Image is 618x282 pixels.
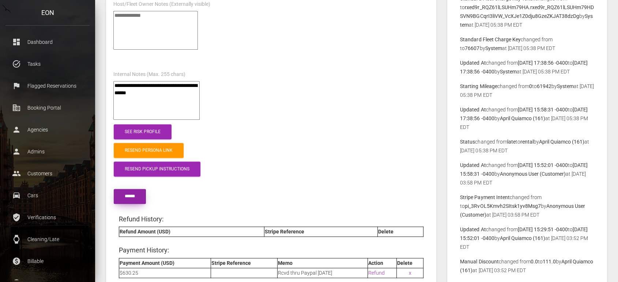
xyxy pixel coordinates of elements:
[5,142,90,161] a: person Admins
[460,37,520,42] b: Standard Fleet Charge Key
[113,71,185,78] label: Internal Notes (Max. 255 chars)
[460,107,486,113] b: Updated At
[5,164,90,183] a: people Customers
[485,45,502,51] b: System
[520,139,533,145] b: rental
[517,226,568,232] b: [DATE] 15:29:51 -0400
[465,203,540,209] b: pi_3RvOL5Kmvh2SItsk1yv8Msg7
[517,162,568,168] b: [DATE] 15:52:01 -0400
[517,60,568,66] b: [DATE] 17:38:56 -0400
[460,82,594,99] p: changed from to by at [DATE] 05:38 PM EDT
[542,259,555,264] b: 111.0
[5,77,90,95] a: flag Flagged Reservations
[460,161,594,187] p: changed from to by at [DATE] 03:58 PM EDT
[396,258,423,268] th: Delete
[460,35,594,53] p: changed from to by at [DATE] 05:38 PM EDT
[119,245,423,255] h4: Payment History:
[277,258,368,268] th: Memo
[460,58,594,76] p: changed from to by at [DATE] 05:38 PM EDT
[113,1,210,8] label: Host/Fleet Owner Notes (Externally visible)
[557,83,573,89] b: System
[5,99,90,117] a: corporate_fare Booking Portal
[460,139,475,145] b: Status
[211,258,277,268] th: Stripe Reference
[460,194,509,200] b: Stripe Payment Intent
[536,83,551,89] b: 61942
[5,186,90,205] a: drive_eta Cars
[500,115,545,121] b: April Quiamco (161)
[460,60,486,66] b: Updated At
[408,270,411,276] a: x
[460,162,486,168] b: Updated At
[119,268,211,278] td: $630.25
[460,193,594,219] p: changed from to by at [DATE] 03:58 PM EDT
[11,124,84,135] p: Agencies
[368,258,396,268] th: Action
[5,230,90,248] a: watch Cleaning/Late
[368,270,385,276] a: Refund
[507,139,515,145] b: late
[11,234,84,245] p: Cleaning/Late
[119,258,211,268] th: Payment Amount (USD)
[460,137,594,155] p: changed from to by at [DATE] 05:38 PM EDT
[517,107,568,113] b: [DATE] 15:58:31 -0400
[5,55,90,73] a: task_alt Tasks
[114,143,184,158] a: Resend Persona Link
[500,69,516,75] b: System
[11,190,84,201] p: Cars
[11,212,84,223] p: Verifications
[460,105,594,132] p: changed from to by at [DATE] 05:38 PM EDT
[119,214,423,224] h4: Refund History:
[460,4,593,19] b: rxed9r_RQZ61lLSUHm79HA.rxed9r_RQZ61lLSUHm79HDSVN9BGCqrI3liVW_VcXJe1Z0dju8GzeZKJAT38dzDg
[460,83,497,89] b: Starting Mileage
[5,121,90,139] a: person Agencies
[114,161,200,176] a: Resend Pickup Instructions
[114,124,172,139] a: See Risk Profile
[465,45,479,51] b: 76607
[460,226,486,232] b: Updated At
[377,227,423,237] th: Delete
[539,139,584,145] b: April Quiamco (161)
[500,171,565,177] b: Anonymous User (Customer)
[11,256,84,267] p: Billable
[277,268,368,278] td: Rcvd thru Paypal [DATE]
[11,146,84,157] p: Admins
[5,33,90,51] a: dashboard Dashboard
[264,227,377,237] th: Stripe Reference
[460,257,594,275] p: changed from to by at [DATE] 03:52 PM EDT
[460,225,594,251] p: changed from to by at [DATE] 03:52 PM EDT
[11,80,84,91] p: Flagged Reservations
[11,37,84,47] p: Dashboard
[460,259,498,264] b: Manual Discount
[11,102,84,113] p: Booking Portal
[11,58,84,69] p: Tasks
[500,235,545,241] b: April Quiamco (161)
[5,252,90,270] a: paid Billable
[119,227,264,237] th: Refund Amount (USD)
[11,168,84,179] p: Customers
[529,83,532,89] b: 0
[5,208,90,226] a: verified_user Verifications
[530,259,538,264] b: 0.0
